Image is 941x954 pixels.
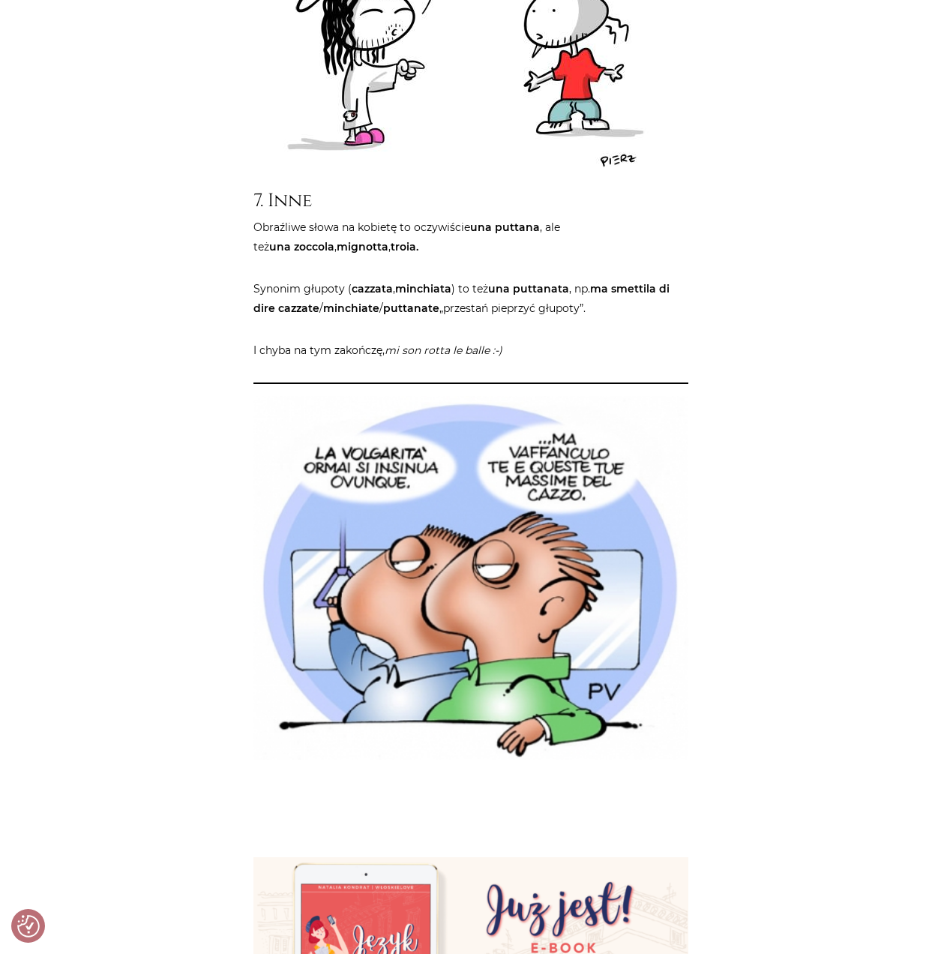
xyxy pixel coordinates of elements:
button: Preferencje co do zgód [17,915,40,937]
strong: troia. [391,240,418,253]
p: I chyba na tym zakończę, [253,340,688,360]
p: Obraźliwe słowa na kobietę to oczywiście , ale też , , [253,217,688,256]
strong: minchiate [323,301,379,315]
strong: mignotta [337,240,388,253]
strong: minchiata [395,282,451,295]
strong: una puttanata [488,282,569,295]
img: Revisit consent button [17,915,40,937]
h3: 7. Inne [253,190,688,211]
em: mi son rotta le balle :-) [385,343,502,357]
strong: cazzata [352,282,393,295]
strong: puttana [495,220,540,234]
strong: una zoccola [269,240,334,253]
strong: una [470,220,492,234]
p: Synonim głupoty ( , ) to też , np. / / „przestań pieprzyć głupoty”. [253,279,688,318]
strong: puttanate [383,301,439,315]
